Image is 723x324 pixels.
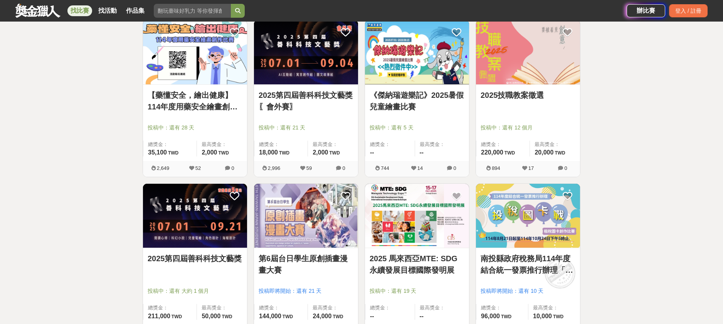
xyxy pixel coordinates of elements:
span: 總獎金： [148,141,192,148]
span: TWD [555,150,565,156]
span: 17 [528,165,534,171]
span: 894 [492,165,500,171]
img: Cover Image [143,184,247,248]
a: 找比賽 [67,5,92,16]
span: 最高獎金： [313,141,353,148]
span: 18,000 [259,149,278,156]
img: Cover Image [365,184,469,248]
span: TWD [282,314,293,319]
a: Cover Image [365,20,469,85]
span: -- [420,313,424,319]
span: 總獎金： [370,141,410,148]
span: -- [420,149,424,156]
a: Cover Image [254,184,358,248]
span: 最高獎金： [533,304,575,312]
a: Cover Image [476,184,580,248]
span: 211,000 [148,313,170,319]
span: TWD [504,150,515,156]
span: 最高獎金： [420,141,465,148]
input: 翻玩臺味好乳力 等你發揮創意！ [154,4,231,18]
a: Cover Image [476,20,580,85]
img: Cover Image [143,20,247,84]
div: 登入 / 註冊 [669,4,708,17]
span: 最高獎金： [202,141,242,148]
a: 第6屆台日學生原創插畫漫畫大賽 [259,253,353,276]
span: 0 [453,165,456,171]
span: 59 [306,165,312,171]
span: 50,000 [202,313,220,319]
a: 【藥懂安全，繪出健康】114年度用藥安全繪畫創作比賽 [148,89,242,112]
span: 14 [417,165,423,171]
span: 220,000 [481,149,503,156]
span: TWD [222,314,232,319]
span: TWD [553,314,563,319]
span: TWD [330,150,340,156]
span: TWD [279,150,289,156]
span: 最高獎金： [420,304,465,312]
span: TWD [333,314,343,319]
span: 2,649 [157,165,170,171]
span: -- [370,313,374,319]
span: 24,000 [313,313,331,319]
span: 投稿中：還有 28 天 [148,124,242,132]
span: 投稿中：還有 12 個月 [481,124,575,132]
span: 144,000 [259,313,281,319]
span: 52 [195,165,201,171]
span: 總獎金： [148,304,192,312]
span: 最高獎金： [202,304,242,312]
span: TWD [501,314,511,319]
span: 96,000 [481,313,500,319]
a: Cover Image [365,184,469,248]
span: -- [370,149,374,156]
a: 《傑納瑞遊樂記》2025暑假兒童繪畫比賽 [370,89,464,112]
span: 總獎金： [370,304,410,312]
a: 2025第四屆善科科技文藝獎 [148,253,242,264]
a: Cover Image [143,20,247,85]
img: Cover Image [476,20,580,84]
span: 投稿中：還有 19 天 [370,287,464,295]
a: 南投縣政府稅務局114年度結合統一發票推行辦理「投稅圖卡戰」租稅圖卡創作比賽 [481,253,575,276]
span: 總獎金： [259,304,303,312]
span: 2,000 [313,149,328,156]
span: 10,000 [533,313,552,319]
span: 最高獎金： [313,304,353,312]
span: 投稿中：還有 大約 1 個月 [148,287,242,295]
a: 作品集 [123,5,148,16]
a: Cover Image [254,20,358,85]
span: 投稿即將開始：還有 10 天 [481,287,575,295]
span: 總獎金： [259,141,303,148]
img: Cover Image [254,20,358,84]
img: Cover Image [254,184,358,248]
span: 最高獎金： [535,141,575,148]
a: 2025 馬來西亞MTE: SDG永續發展目標國際發明展 [370,253,464,276]
span: 投稿即將開始：還有 21 天 [259,287,353,295]
span: 2,000 [202,149,217,156]
a: Cover Image [143,184,247,248]
span: 投稿中：還有 21 天 [259,124,353,132]
span: 投稿中：還有 5 天 [370,124,464,132]
img: Cover Image [365,20,469,84]
a: 2025第四屆善科科技文藝獎〖會外賽〗 [259,89,353,112]
a: 2025技職教案徵選 [481,89,575,101]
span: 總獎金： [481,141,525,148]
span: 744 [381,165,389,171]
span: 20,000 [535,149,553,156]
span: TWD [168,150,178,156]
span: 總獎金： [481,304,523,312]
span: 35,100 [148,149,167,156]
span: TWD [172,314,182,319]
span: 0 [564,165,567,171]
span: 2,996 [268,165,281,171]
span: 0 [342,165,345,171]
span: 0 [231,165,234,171]
img: Cover Image [476,184,580,248]
span: TWD [219,150,229,156]
a: 辦比賽 [627,4,665,17]
a: 找活動 [95,5,120,16]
